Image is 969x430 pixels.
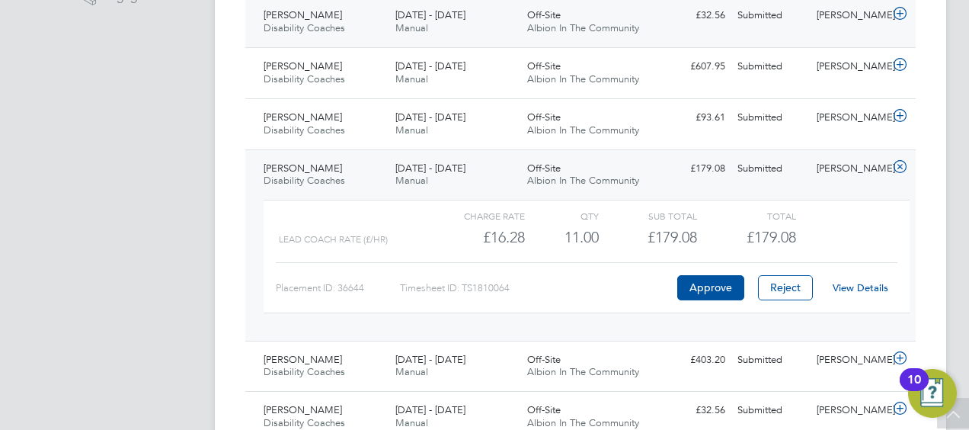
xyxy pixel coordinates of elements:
[811,54,890,79] div: [PERSON_NAME]
[731,105,811,130] div: Submitted
[811,348,890,373] div: [PERSON_NAME]
[264,124,345,136] span: Disability Coaches
[395,72,428,85] span: Manual
[279,234,388,245] span: Lead Coach Rate (£/HR)
[395,111,465,124] span: [DATE] - [DATE]
[731,398,811,423] div: Submitted
[907,380,921,400] div: 10
[527,353,561,366] span: Off-Site
[652,398,731,423] div: £32.56
[599,207,697,225] div: Sub Total
[811,398,890,423] div: [PERSON_NAME]
[731,156,811,181] div: Submitted
[264,174,345,187] span: Disability Coaches
[527,8,561,21] span: Off-Site
[395,365,428,378] span: Manual
[527,162,561,175] span: Off-Site
[264,111,342,124] span: [PERSON_NAME]
[264,365,345,378] span: Disability Coaches
[264,416,345,429] span: Disability Coaches
[599,225,697,250] div: £179.08
[395,162,465,175] span: [DATE] - [DATE]
[400,276,673,300] div: Timesheet ID: TS1810064
[264,59,342,72] span: [PERSON_NAME]
[908,369,957,418] button: Open Resource Center, 10 new notifications
[264,403,342,416] span: [PERSON_NAME]
[527,124,639,136] span: Albion In The Community
[833,281,888,294] a: View Details
[527,72,639,85] span: Albion In The Community
[395,124,428,136] span: Manual
[264,162,342,175] span: [PERSON_NAME]
[527,403,561,416] span: Off-Site
[811,105,890,130] div: [PERSON_NAME]
[527,365,639,378] span: Albion In The Community
[264,21,345,34] span: Disability Coaches
[427,207,525,225] div: Charge rate
[677,275,744,300] button: Approve
[652,105,731,130] div: £93.61
[525,225,599,250] div: 11.00
[758,275,813,300] button: Reject
[731,54,811,79] div: Submitted
[264,8,342,21] span: [PERSON_NAME]
[395,353,465,366] span: [DATE] - [DATE]
[527,21,639,34] span: Albion In The Community
[652,3,731,28] div: £32.56
[652,348,731,373] div: £403.20
[264,353,342,366] span: [PERSON_NAME]
[395,174,428,187] span: Manual
[527,111,561,124] span: Off-Site
[525,207,599,225] div: QTY
[395,416,428,429] span: Manual
[731,3,811,28] div: Submitted
[395,59,465,72] span: [DATE] - [DATE]
[747,228,796,246] span: £179.08
[652,156,731,181] div: £179.08
[276,276,400,300] div: Placement ID: 36644
[264,72,345,85] span: Disability Coaches
[527,174,639,187] span: Albion In The Community
[697,207,795,225] div: Total
[731,348,811,373] div: Submitted
[527,416,639,429] span: Albion In The Community
[652,54,731,79] div: £607.95
[395,21,428,34] span: Manual
[427,225,525,250] div: £16.28
[527,59,561,72] span: Off-Site
[811,156,890,181] div: [PERSON_NAME]
[395,403,465,416] span: [DATE] - [DATE]
[395,8,465,21] span: [DATE] - [DATE]
[811,3,890,28] div: [PERSON_NAME]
